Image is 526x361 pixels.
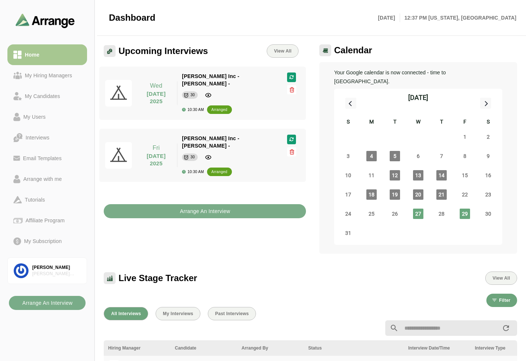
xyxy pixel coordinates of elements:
[267,44,299,58] a: View All
[7,210,87,231] a: Affiliate Program
[105,142,132,169] img: pwa-512x512.png
[390,151,400,161] span: Tuesday, August 5, 2025
[334,45,372,56] span: Calendar
[119,273,197,284] span: Live Stage Tracker
[308,345,399,351] div: Status
[7,257,87,284] a: [PERSON_NAME][PERSON_NAME] Associates
[499,298,510,303] span: Filter
[182,73,239,87] span: [PERSON_NAME] Inc - [PERSON_NAME] -
[460,209,470,219] span: Friday, August 29, 2025
[9,296,86,310] button: Arrange An Interview
[336,118,360,127] div: S
[413,209,423,219] span: Wednesday, August 27, 2025
[408,345,466,351] div: Interview Date/Time
[7,107,87,127] a: My Users
[436,189,447,200] span: Thursday, August 21, 2025
[366,151,377,161] span: Monday, August 4, 2025
[430,118,453,127] div: T
[23,216,67,225] div: Affiliate Program
[436,170,447,180] span: Thursday, August 14, 2025
[215,311,249,316] span: Past Interviews
[383,118,406,127] div: T
[477,118,500,127] div: S
[242,345,299,351] div: Arranged By
[436,151,447,161] span: Thursday, August 7, 2025
[406,118,430,127] div: W
[190,153,195,161] div: 30
[483,132,493,142] span: Saturday, August 2, 2025
[182,135,239,149] span: [PERSON_NAME] Inc - [PERSON_NAME] -
[22,50,42,59] div: Home
[360,118,383,127] div: M
[22,195,48,204] div: Tutorials
[436,209,447,219] span: Thursday, August 28, 2025
[274,48,292,54] span: View All
[7,86,87,107] a: My Candidates
[408,92,428,103] div: [DATE]
[156,307,200,320] button: My Interviews
[175,345,233,351] div: Candidate
[163,311,193,316] span: My Interviews
[7,189,87,210] a: Tutorials
[140,144,173,152] p: Fri
[343,228,353,238] span: Sunday, August 31, 2025
[7,44,87,65] a: Home
[485,271,517,285] button: View All
[105,80,132,107] img: pwa-512x512.png
[22,92,63,101] div: My Candidates
[109,12,155,23] span: Dashboard
[460,189,470,200] span: Friday, August 22, 2025
[486,294,517,307] button: Filter
[182,170,204,174] div: 10:30 AM
[7,169,87,189] a: Arrange with me
[390,170,400,180] span: Tuesday, August 12, 2025
[7,231,87,252] a: My Subscription
[366,170,377,180] span: Monday, August 11, 2025
[343,209,353,219] span: Sunday, August 24, 2025
[483,151,493,161] span: Saturday, August 9, 2025
[366,189,377,200] span: Monday, August 18, 2025
[366,209,377,219] span: Monday, August 25, 2025
[343,189,353,200] span: Sunday, August 17, 2025
[453,118,477,127] div: F
[20,175,65,183] div: Arrange with me
[413,151,423,161] span: Wednesday, August 6, 2025
[22,71,75,80] div: My Hiring Managers
[390,189,400,200] span: Tuesday, August 19, 2025
[7,127,87,148] a: Interviews
[483,170,493,180] span: Saturday, August 16, 2025
[460,170,470,180] span: Friday, August 15, 2025
[104,307,148,320] button: All Interviews
[119,45,208,57] span: Upcoming Interviews
[212,168,227,176] div: arranged
[413,189,423,200] span: Wednesday, August 20, 2025
[483,189,493,200] span: Saturday, August 23, 2025
[180,204,230,218] b: Arrange An Interview
[32,264,81,271] div: [PERSON_NAME]
[21,237,65,246] div: My Subscription
[104,204,306,218] button: Arrange An Interview
[23,133,52,142] div: Interviews
[140,90,173,105] p: [DATE] 2025
[502,324,510,333] i: appended action
[400,13,516,22] p: 12:37 PM [US_STATE], [GEOGRAPHIC_DATA]
[140,152,173,167] p: [DATE] 2025
[343,151,353,161] span: Sunday, August 3, 2025
[111,311,141,316] span: All Interviews
[7,65,87,86] a: My Hiring Managers
[492,276,510,281] span: View All
[190,91,195,99] div: 30
[22,296,73,310] b: Arrange An Interview
[140,81,173,90] p: Wed
[460,132,470,142] span: Friday, August 1, 2025
[334,68,502,86] p: Your Google calendar is now connected - time to [GEOGRAPHIC_DATA].
[20,112,49,121] div: My Users
[208,307,256,320] button: Past Interviews
[20,154,64,163] div: Email Templates
[32,271,81,277] div: [PERSON_NAME] Associates
[7,148,87,169] a: Email Templates
[343,170,353,180] span: Sunday, August 10, 2025
[108,345,166,351] div: Hiring Manager
[212,106,227,114] div: arranged
[413,170,423,180] span: Wednesday, August 13, 2025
